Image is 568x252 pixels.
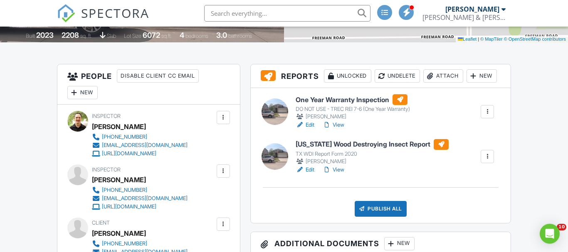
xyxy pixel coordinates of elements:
div: DO NOT USE - TREC REI 7-6 (One Year Warranty) [296,106,410,113]
span: Inspector [92,166,121,173]
div: [PHONE_NUMBER] [102,134,147,140]
div: [EMAIL_ADDRESS][DOMAIN_NAME] [102,195,188,202]
span: 10 [557,224,566,230]
span: Built [26,33,35,39]
div: Unlocked [324,69,371,83]
div: [URL][DOMAIN_NAME] [102,150,156,157]
span: bathrooms [228,33,252,39]
a: [EMAIL_ADDRESS][DOMAIN_NAME] [92,141,188,149]
span: Inspector [92,113,121,119]
a: Leaflet [458,37,477,42]
div: New [467,69,497,83]
div: Attach [423,69,463,83]
a: © OpenStreetMap contributors [504,37,566,42]
div: 4 [180,31,184,39]
span: Client [92,220,110,226]
a: [URL][DOMAIN_NAME] [92,203,188,211]
span: Lot Size [124,33,141,39]
span: SPECTORA [81,4,149,22]
a: One Year Warranty Inspection DO NOT USE - TREC REI 7-6 (One Year Warranty) [PERSON_NAME] [296,94,410,121]
a: [URL][DOMAIN_NAME] [92,149,188,158]
div: [PERSON_NAME] [92,174,146,186]
img: The Best Home Inspection Software - Spectora [57,4,75,22]
div: New [384,237,415,250]
div: [PERSON_NAME] [296,157,449,166]
input: Search everything... [204,5,370,22]
a: © MapTiler [480,37,503,42]
h6: One Year Warranty Inspection [296,94,410,105]
a: View [323,121,344,129]
div: Open Intercom Messenger [540,224,560,244]
span: bedrooms [185,33,208,39]
a: View [323,166,344,174]
span: slab [107,33,116,39]
div: 3.0 [216,31,227,39]
div: [PERSON_NAME] [92,227,146,240]
div: [PHONE_NUMBER] [102,187,147,193]
div: Undelete [375,69,420,83]
h3: People [57,64,240,105]
a: Edit [296,166,314,174]
div: 2208 [62,31,79,39]
a: [PHONE_NUMBER] [92,186,188,194]
h3: Reports [251,64,511,88]
span: sq.ft. [161,33,172,39]
div: 2023 [36,31,54,39]
div: [PHONE_NUMBER] [102,240,147,247]
div: [PERSON_NAME] [92,120,146,133]
a: [US_STATE] Wood Destroying Insect Report TX WDI Report Form 2020 [PERSON_NAME] [296,139,449,166]
h6: [US_STATE] Wood Destroying Insect Report [296,139,449,150]
span: sq. ft. [80,33,92,39]
div: Bryan & Bryan Inspections [422,13,506,22]
div: Disable Client CC Email [117,69,199,83]
div: [PERSON_NAME] [445,5,499,13]
a: SPECTORA [57,11,149,29]
a: [PHONE_NUMBER] [92,133,188,141]
div: Publish All [355,201,407,217]
div: 6072 [143,31,160,39]
a: [EMAIL_ADDRESS][DOMAIN_NAME] [92,194,188,203]
a: Edit [296,121,314,129]
div: [URL][DOMAIN_NAME] [102,203,156,210]
div: [PERSON_NAME] [296,113,410,121]
div: New [67,86,98,99]
div: [EMAIL_ADDRESS][DOMAIN_NAME] [102,142,188,149]
a: [PHONE_NUMBER] [92,240,188,248]
div: TX WDI Report Form 2020 [296,151,449,157]
span: | [478,37,479,42]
